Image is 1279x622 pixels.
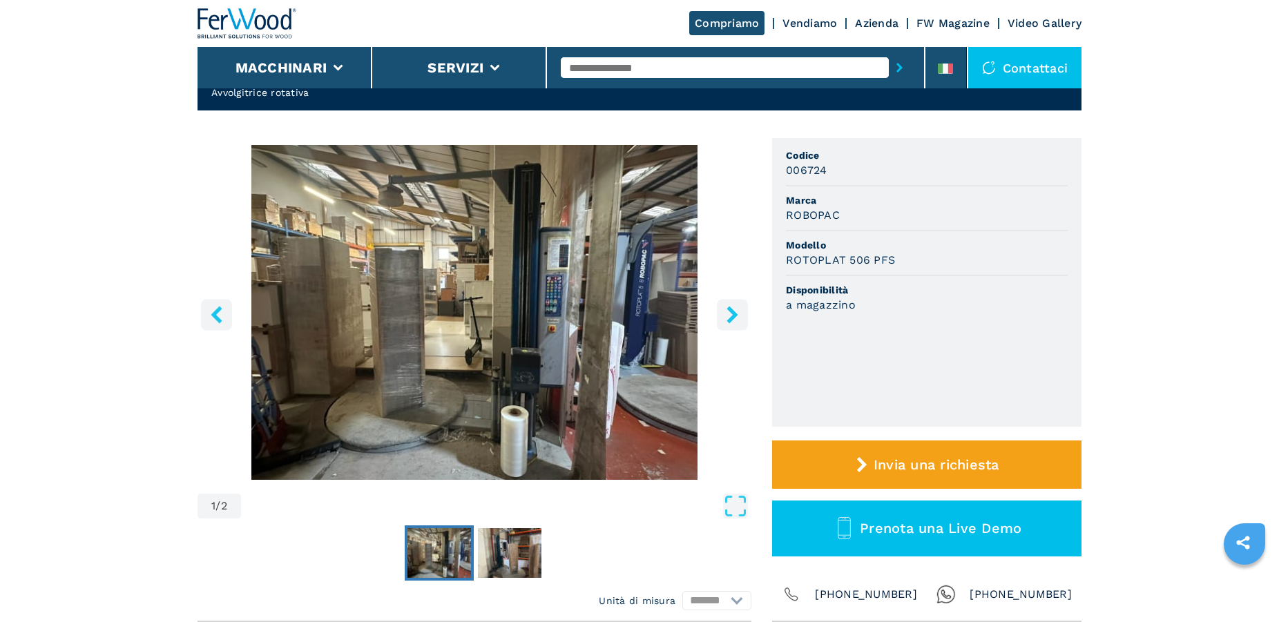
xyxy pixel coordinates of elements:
[786,297,856,313] h3: a magazzino
[244,494,748,518] button: Open Fullscreen
[786,193,1068,207] span: Marca
[815,585,917,604] span: [PHONE_NUMBER]
[198,525,751,581] nav: Thumbnail Navigation
[405,525,474,581] button: Go to Slide 1
[211,86,488,99] h2: Avvolgitrice rotativa
[407,528,471,578] img: f02cfc24ece8a609d25171894bdf944b
[786,252,895,268] h3: ROTOPLAT 506 PFS
[198,145,751,480] div: Go to Slide 1
[786,238,1068,252] span: Modello
[970,585,1072,604] span: [PHONE_NUMBER]
[478,528,541,578] img: 9aa5db808f83d17a59125f7b657d3a7e
[198,145,751,480] img: Avvolgitrice rotativa ROBOPAC ROTOPLAT 506 PFS
[221,500,227,512] span: 2
[1220,560,1269,612] iframe: Chat
[968,47,1082,88] div: Contattaci
[772,440,1081,489] button: Invia una richiesta
[215,500,220,512] span: /
[198,8,297,39] img: Ferwood
[936,585,956,604] img: Whatsapp
[782,585,801,604] img: Phone
[599,594,675,608] em: Unità di misura
[874,456,999,473] span: Invia una richiesta
[717,299,748,330] button: right-button
[982,61,996,75] img: Contattaci
[860,520,1021,536] span: Prenota una Live Demo
[772,500,1081,556] button: Prenota una Live Demo
[689,11,764,35] a: Compriamo
[786,283,1068,297] span: Disponibilità
[1226,525,1260,560] a: sharethis
[211,500,215,512] span: 1
[235,59,327,76] button: Macchinari
[427,59,483,76] button: Servizi
[889,52,910,84] button: submit-button
[786,207,840,223] h3: ROBOPAC
[786,148,1068,162] span: Codice
[1008,17,1081,30] a: Video Gallery
[201,299,232,330] button: left-button
[855,17,898,30] a: Azienda
[782,17,837,30] a: Vendiamo
[916,17,990,30] a: FW Magazine
[475,525,544,581] button: Go to Slide 2
[786,162,827,178] h3: 006724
